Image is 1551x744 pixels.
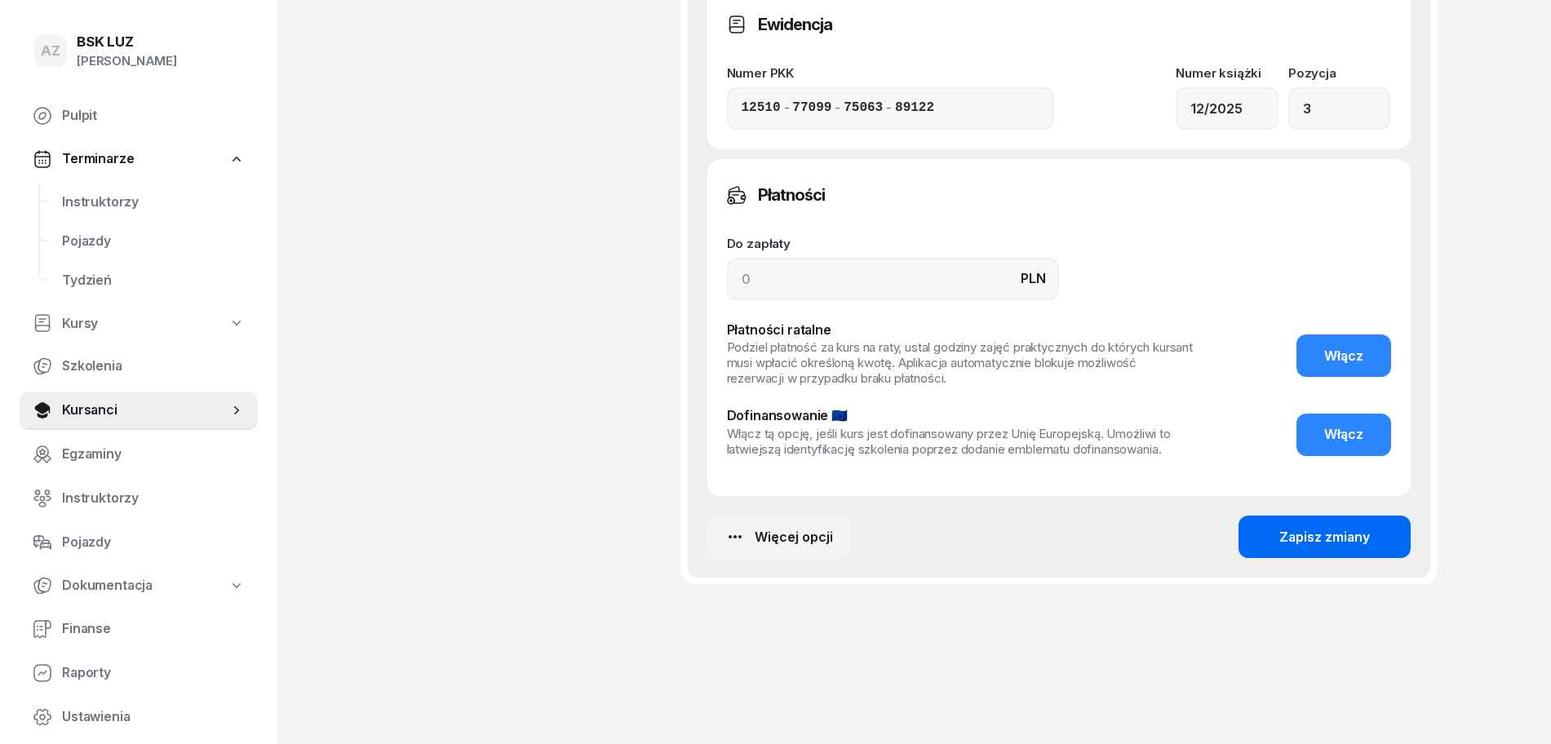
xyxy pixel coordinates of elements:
span: Szkolenia [62,356,245,377]
button: Włącz [1296,414,1391,456]
span: Instruktorzy [62,192,245,213]
a: Pojazdy [49,222,258,261]
a: Dokumentacja [20,567,258,604]
div: Płatności ratalne [727,320,1197,341]
a: Szkolenia [20,347,258,386]
div: [PERSON_NAME] [77,51,177,72]
div: Podziel płatność za kurs na raty, ustal godziny zajęć praktycznych do których kursant musi wpłaci... [727,340,1197,386]
a: Kursy [20,305,258,343]
span: Włącz [1324,424,1363,445]
a: Pulpit [20,96,258,135]
span: Włącz [1324,346,1363,367]
a: Ustawienia [20,697,258,737]
span: Pojazdy [62,231,245,252]
a: Instruktorzy [20,479,258,518]
span: Kursanci [62,400,228,421]
span: AZ [41,44,60,58]
span: Pojazdy [62,532,245,553]
div: Więcej opcji [725,527,833,548]
span: Ustawienia [62,706,245,728]
span: Raporty [62,662,245,684]
h3: Ewidencja [758,11,832,38]
div: Włącz tą opcję, jeśli kurs jest dofinansowany przez Unię Europejską. Umożliwi to łatwiejszą ident... [727,427,1197,458]
span: Finanse [62,618,245,640]
a: Tydzień [49,261,258,300]
button: Włącz [1296,334,1391,377]
div: Dofinansowanie 🇪🇺 [727,405,1197,427]
span: Tydzień [62,270,245,291]
button: Zapisz zmiany [1239,516,1411,558]
a: Kursanci [20,391,258,430]
div: Zapisz zmiany [1279,527,1370,548]
span: Pulpit [62,105,245,126]
div: BSK LUZ [77,35,177,49]
span: Terminarze [62,148,134,170]
a: Terminarze [20,140,258,178]
span: Kursy [62,313,98,334]
span: Egzaminy [62,444,245,465]
a: Egzaminy [20,435,258,474]
a: Pojazdy [20,523,258,562]
input: 0 [727,258,1059,300]
span: Dokumentacja [62,575,153,596]
a: Finanse [20,609,258,649]
button: Więcej opcji [707,516,851,558]
h3: Płatności [758,182,825,208]
a: Instruktorzy [49,183,258,222]
span: Instruktorzy [62,488,245,509]
a: Raporty [20,653,258,693]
